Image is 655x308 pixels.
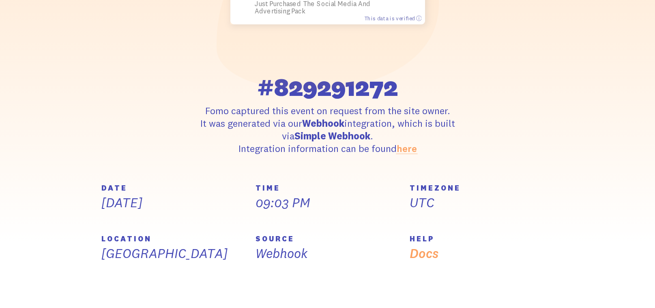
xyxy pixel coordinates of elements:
[256,245,400,262] p: Webhook
[178,104,477,155] p: Fomo captured this event on request from the site owner. It was generated via our integration, wh...
[256,194,400,211] p: 09:03 PM
[294,130,370,142] strong: Simple Webhook
[410,245,438,261] a: Docs
[101,184,246,192] h5: DATE
[302,117,344,129] strong: Webhook
[256,235,400,243] h5: SOURCE
[101,194,246,211] p: [DATE]
[410,235,554,243] h5: HELP
[256,184,400,192] h5: TIME
[101,245,246,262] p: [GEOGRAPHIC_DATA]
[364,15,421,22] span: This data is verified ⓘ
[257,74,398,100] span: #829291272
[101,235,246,243] h5: LOCATION
[410,184,554,192] h5: TIMEZONE
[410,194,554,211] p: UTC
[397,142,417,154] a: here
